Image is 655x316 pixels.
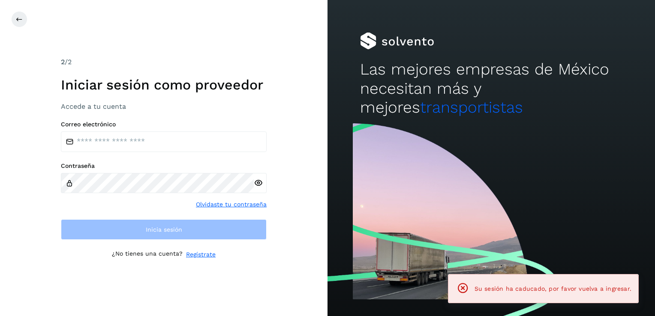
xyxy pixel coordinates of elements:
span: Inicia sesión [146,227,182,233]
span: Su sesión ha caducado, por favor vuelva a ingresar. [475,285,631,292]
label: Correo electrónico [61,121,267,128]
span: transportistas [420,98,523,116]
h2: Las mejores empresas de México necesitan más y mejores [360,60,622,117]
button: Inicia sesión [61,219,267,240]
a: Olvidaste tu contraseña [196,200,267,209]
span: 2 [61,58,65,66]
div: /2 [61,57,267,67]
label: Contraseña [61,162,267,170]
h1: Iniciar sesión como proveedor [61,77,267,93]
a: Regístrate [186,250,216,259]
h3: Accede a tu cuenta [61,102,267,110]
p: ¿No tienes una cuenta? [112,250,183,259]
